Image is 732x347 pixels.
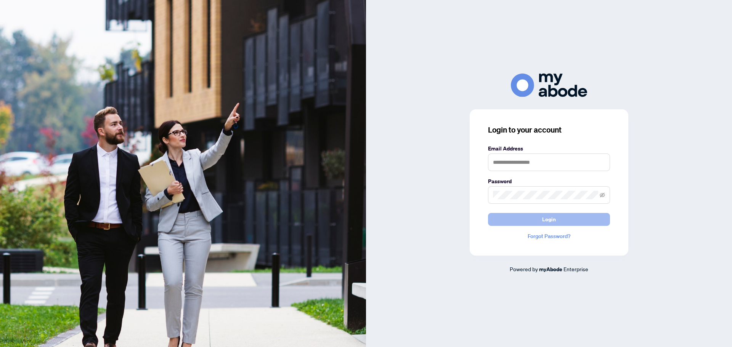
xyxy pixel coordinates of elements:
[600,192,605,198] span: eye-invisible
[511,74,587,97] img: ma-logo
[563,265,588,272] span: Enterprise
[539,265,562,273] a: myAbode
[510,265,538,272] span: Powered by
[488,144,610,153] label: Email Address
[488,213,610,226] button: Login
[542,213,556,225] span: Login
[488,177,610,185] label: Password
[488,125,610,135] h3: Login to your account
[488,232,610,240] a: Forgot Password?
